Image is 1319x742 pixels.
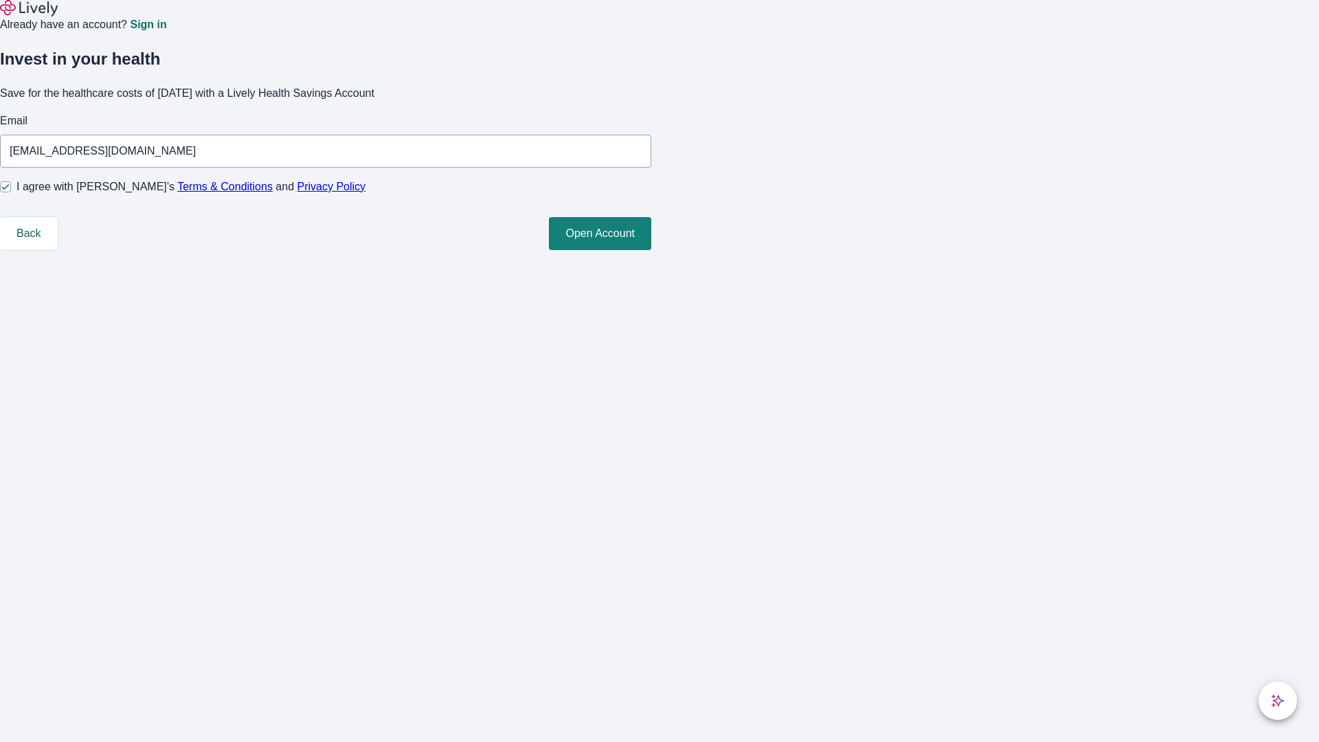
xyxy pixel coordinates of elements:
svg: Lively AI Assistant [1271,694,1285,708]
button: chat [1259,682,1297,720]
span: I agree with [PERSON_NAME]’s and [16,179,365,195]
a: Privacy Policy [297,181,366,192]
a: Sign in [130,19,166,30]
button: Open Account [549,217,651,250]
a: Terms & Conditions [177,181,273,192]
